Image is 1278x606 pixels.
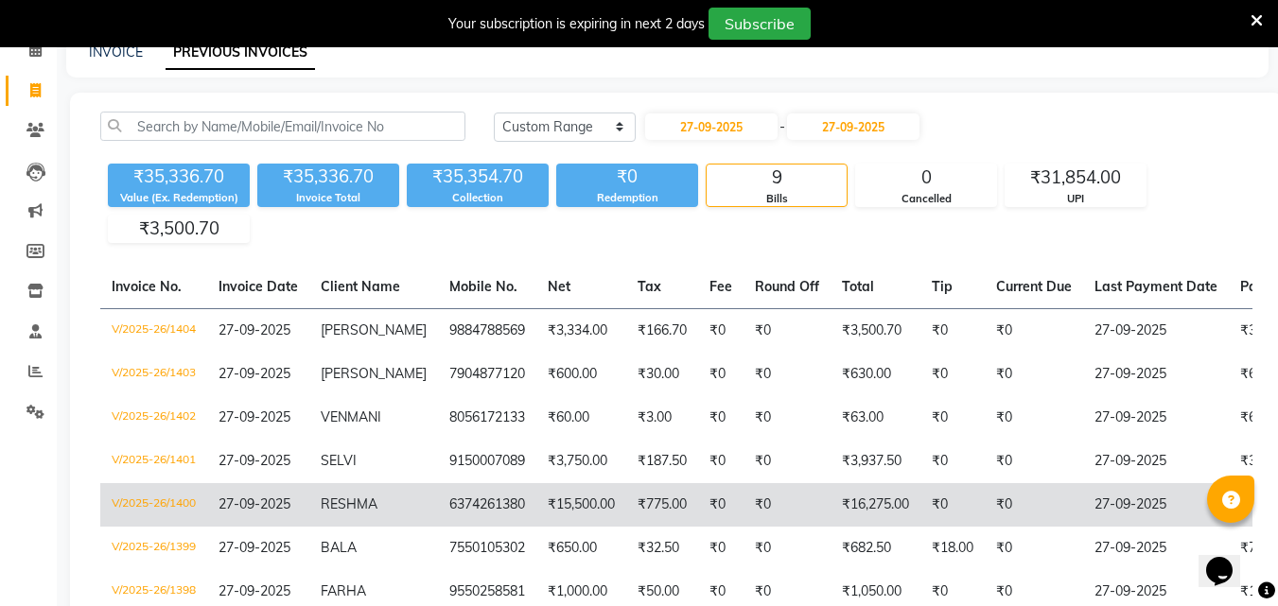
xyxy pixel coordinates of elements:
input: End Date [787,113,919,140]
td: ₹630.00 [831,353,920,396]
div: ₹31,854.00 [1006,164,1146,191]
td: V/2025-26/1399 [100,527,207,570]
span: Net [548,278,570,295]
div: ₹35,336.70 [108,164,250,190]
span: Invoice No. [112,278,182,295]
td: V/2025-26/1401 [100,440,207,483]
td: ₹18.00 [920,527,985,570]
td: ₹3,937.50 [831,440,920,483]
td: ₹0 [744,527,831,570]
td: V/2025-26/1400 [100,483,207,527]
td: 27-09-2025 [1083,353,1229,396]
div: Your subscription is expiring in next 2 days [448,14,705,34]
span: Current Due [996,278,1072,295]
span: Mobile No. [449,278,517,295]
td: ₹3,334.00 [536,309,626,354]
td: ₹0 [744,483,831,527]
div: 0 [856,164,996,191]
span: BALA [321,539,357,556]
span: Client Name [321,278,400,295]
td: 7550105302 [438,527,536,570]
td: 27-09-2025 [1083,483,1229,527]
div: Value (Ex. Redemption) [108,190,250,206]
span: 27-09-2025 [219,408,290,425]
td: ₹60.00 [536,396,626,440]
span: 27-09-2025 [219,539,290,556]
span: [PERSON_NAME] [321,365,427,382]
span: [PERSON_NAME] [321,321,427,338]
span: 27-09-2025 [219,495,290,512]
td: ₹0 [698,483,744,527]
td: 27-09-2025 [1083,396,1229,440]
td: 8056172133 [438,396,536,440]
div: Cancelled [856,191,996,207]
td: ₹0 [920,396,985,440]
span: 27-09-2025 [219,582,290,599]
div: UPI [1006,191,1146,207]
td: ₹3,750.00 [536,440,626,483]
div: 9 [707,164,847,191]
td: ₹0 [744,353,831,396]
td: ₹3,500.70 [831,309,920,354]
span: Round Off [755,278,819,295]
td: 9884788569 [438,309,536,354]
td: 27-09-2025 [1083,440,1229,483]
a: INVOICE [89,43,143,61]
span: FARHA [321,582,366,599]
td: 7904877120 [438,353,536,396]
td: ₹0 [920,309,985,354]
td: ₹0 [698,527,744,570]
span: Invoice Date [219,278,298,295]
td: ₹775.00 [626,483,698,527]
td: ₹3.00 [626,396,698,440]
span: VENMANI [321,408,381,425]
td: ₹63.00 [831,396,920,440]
td: ₹166.70 [626,309,698,354]
td: ₹0 [920,353,985,396]
span: Tax [638,278,661,295]
iframe: chat widget [1199,530,1259,587]
span: Tip [932,278,953,295]
td: 27-09-2025 [1083,309,1229,354]
td: ₹600.00 [536,353,626,396]
td: ₹0 [985,353,1083,396]
td: ₹187.50 [626,440,698,483]
div: Collection [407,190,549,206]
div: ₹35,354.70 [407,164,549,190]
td: ₹0 [698,440,744,483]
div: Redemption [556,190,698,206]
span: 27-09-2025 [219,452,290,469]
td: ₹0 [744,309,831,354]
span: RESHMA [321,495,377,512]
td: ₹32.50 [626,527,698,570]
td: ₹0 [985,396,1083,440]
td: ₹0 [698,396,744,440]
span: - [779,117,785,137]
td: ₹0 [985,440,1083,483]
td: ₹0 [744,440,831,483]
td: ₹0 [985,527,1083,570]
div: Bills [707,191,847,207]
span: 27-09-2025 [219,365,290,382]
span: Fee [709,278,732,295]
input: Search by Name/Mobile/Email/Invoice No [100,112,465,141]
a: PREVIOUS INVOICES [166,36,315,70]
div: Invoice Total [257,190,399,206]
button: Subscribe [709,8,811,40]
td: ₹0 [985,309,1083,354]
td: ₹15,500.00 [536,483,626,527]
td: ₹0 [985,483,1083,527]
td: ₹0 [920,483,985,527]
td: V/2025-26/1403 [100,353,207,396]
div: ₹3,500.70 [109,216,249,242]
td: V/2025-26/1402 [100,396,207,440]
span: 27-09-2025 [219,321,290,338]
td: 27-09-2025 [1083,527,1229,570]
td: V/2025-26/1404 [100,309,207,354]
td: ₹30.00 [626,353,698,396]
td: 9150007089 [438,440,536,483]
td: ₹16,275.00 [831,483,920,527]
span: SELVI [321,452,357,469]
input: Start Date [645,113,778,140]
td: ₹0 [698,309,744,354]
